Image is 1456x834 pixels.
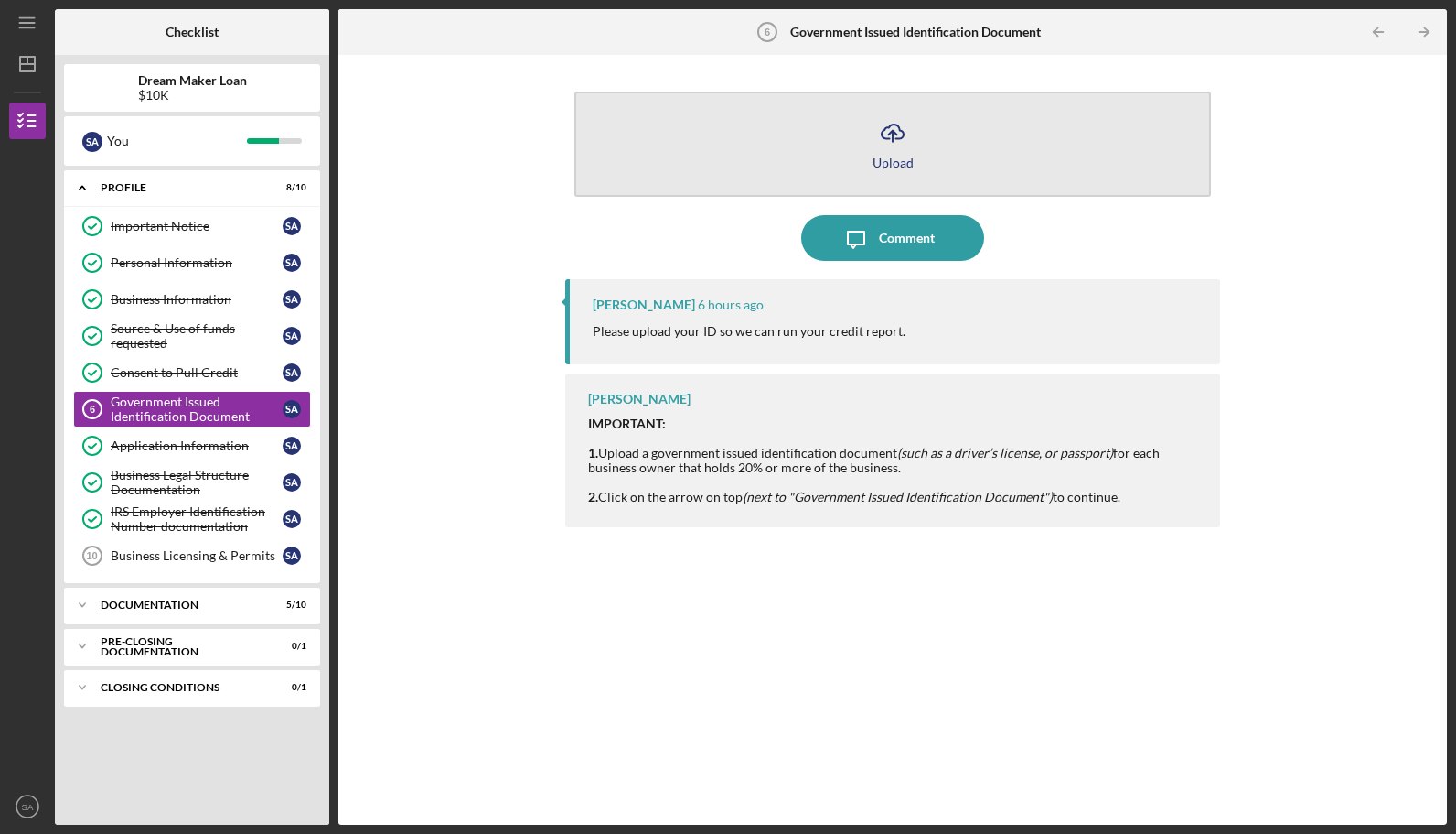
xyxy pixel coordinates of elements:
[111,504,283,534] div: IRS Employer Identification Number documentation
[138,88,247,103] div: $10K
[138,73,247,88] b: Dream Maker Loan
[107,125,247,157] div: You
[273,600,306,611] div: 5 / 10
[73,391,311,428] a: 6Government Issued Identification DocumentSA
[101,182,261,193] div: Profile
[9,788,46,825] button: SA
[111,395,283,424] div: Government Issued Identification Document
[73,208,311,244] a: Important NoticeSA
[86,550,97,561] tspan: 10
[166,25,219,39] b: Checklist
[588,417,1201,505] div: Upload a government issued identification document for each business owner that holds 20% or more...
[101,600,261,611] div: Documentation
[765,27,770,38] tspan: 6
[743,489,1053,504] em: (next to "Government Issued Identification Document")
[283,327,301,345] div: S A
[698,298,764,312] time: 2025-09-10 11:10
[588,416,666,431] strong: IMPORTANT:
[111,255,283,270] div: Personal Information
[283,473,301,492] div: S A
[283,254,301,272] div: S A
[283,547,301,565] div: S A
[82,132,102,152] div: S A
[111,365,283,380] div: Consent to Pull Credit
[873,156,914,169] div: Upload
[273,182,306,193] div: 8 / 10
[283,510,301,528] div: S A
[73,464,311,501] a: Business Legal Structure DocumentationSA
[73,537,311,574] a: 10Business Licensing & PermitsSA
[101,636,261,657] div: Pre-Closing Documentation
[273,641,306,652] div: 0 / 1
[593,298,695,312] div: [PERSON_NAME]
[111,548,283,563] div: Business Licensing & Permits
[101,682,261,693] div: Closing Conditions
[574,92,1210,197] button: Upload
[593,321,905,341] p: Please upload your ID so we can run your credit report.
[73,318,311,354] a: Source & Use of funds requestedSA
[73,281,311,318] a: Business InformationSA
[283,217,301,235] div: S A
[588,445,598,460] strong: 1.
[22,802,34,812] text: SA
[73,354,311,391] a: Consent to Pull CreditSA
[283,437,301,455] div: S A
[111,219,283,233] div: Important Notice
[73,244,311,281] a: Personal InformationSA
[801,215,984,261] button: Comment
[273,682,306,693] div: 0 / 1
[73,501,311,537] a: IRS Employer Identification Number documentationSA
[283,363,301,382] div: S A
[111,292,283,307] div: Business Information
[283,290,301,309] div: S A
[897,445,1113,460] em: (such as a driver’s license, or passport)
[879,215,935,261] div: Comment
[111,468,283,497] div: Business Legal Structure Documentation
[90,404,95,415] tspan: 6
[111,321,283,351] div: Source & Use of funds requested
[111,439,283,453] div: Application Information
[283,400,301,418] div: S A
[588,392,691,406] div: [PERSON_NAME]
[73,428,311,464] a: Application InformationSA
[790,25,1041,39] b: Government Issued Identification Document
[588,489,598,504] strong: 2.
